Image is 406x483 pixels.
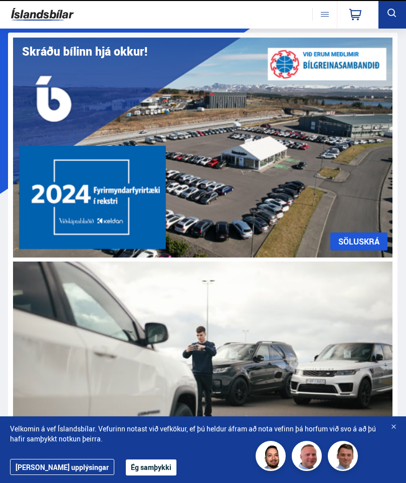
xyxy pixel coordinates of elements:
h1: Skráðu bílinn hjá okkur! [22,45,147,58]
span: Velkomin á vef Íslandsbílar. Vefurinn notast við vefkökur, ef þú heldur áfram að nota vefinn þá h... [10,424,381,444]
button: Ég samþykki [126,459,176,475]
img: FbJEzSuNWCJXmdc-.webp [329,442,359,472]
img: eKx6w-_Home_640_.png [13,38,392,258]
a: SÖLUSKRÁ [330,232,387,251]
img: G0Ugv5HjCgRt.svg [11,4,74,25]
img: nhp88E3Fdnt1Opn2.png [257,442,287,472]
img: siFngHWaQ9KaOqBr.png [293,442,323,472]
a: [PERSON_NAME] upplýsingar [10,459,114,475]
